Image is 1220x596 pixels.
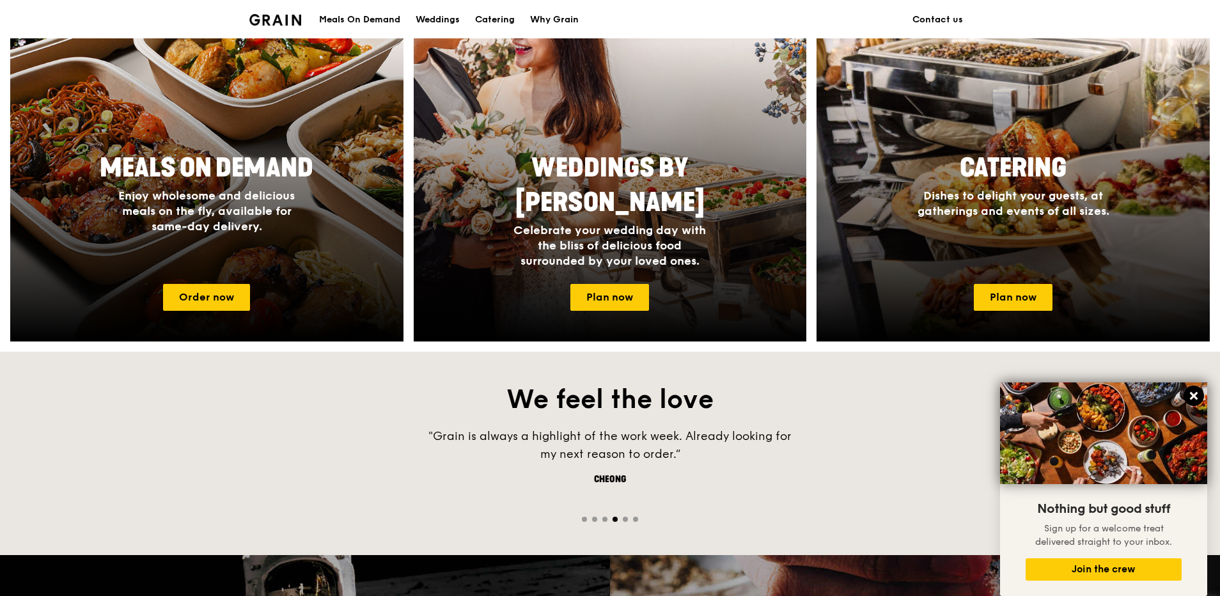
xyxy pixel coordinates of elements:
[602,517,607,522] span: Go to slide 3
[613,517,618,522] span: Go to slide 4
[1035,523,1172,547] span: Sign up for a welcome treat delivered straight to your inbox.
[1000,382,1207,484] img: DSC07876-Edit02-Large.jpeg
[1037,501,1170,517] span: Nothing but good stuff
[319,1,400,39] div: Meals On Demand
[408,1,467,39] a: Weddings
[905,1,971,39] a: Contact us
[515,153,705,218] span: Weddings by [PERSON_NAME]
[918,189,1109,218] span: Dishes to delight your guests, at gatherings and events of all sizes.
[1026,558,1182,581] button: Join the crew
[623,517,628,522] span: Go to slide 5
[513,223,706,268] span: Celebrate your wedding day with the bliss of delicious food surrounded by your loved ones.
[633,517,638,522] span: Go to slide 6
[475,1,515,39] div: Catering
[522,1,586,39] a: Why Grain
[974,284,1052,311] a: Plan now
[960,153,1067,184] span: Catering
[592,517,597,522] span: Go to slide 2
[582,517,587,522] span: Go to slide 1
[163,284,250,311] a: Order now
[530,1,579,39] div: Why Grain
[418,473,802,486] div: Cheong
[418,427,802,463] div: "Grain is always a highlight of the work week. Already looking for my next reason to order.”
[467,1,522,39] a: Catering
[118,189,295,233] span: Enjoy wholesome and delicious meals on the fly, available for same-day delivery.
[570,284,649,311] a: Plan now
[100,153,313,184] span: Meals On Demand
[416,1,460,39] div: Weddings
[1184,386,1204,406] button: Close
[249,14,301,26] img: Grain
